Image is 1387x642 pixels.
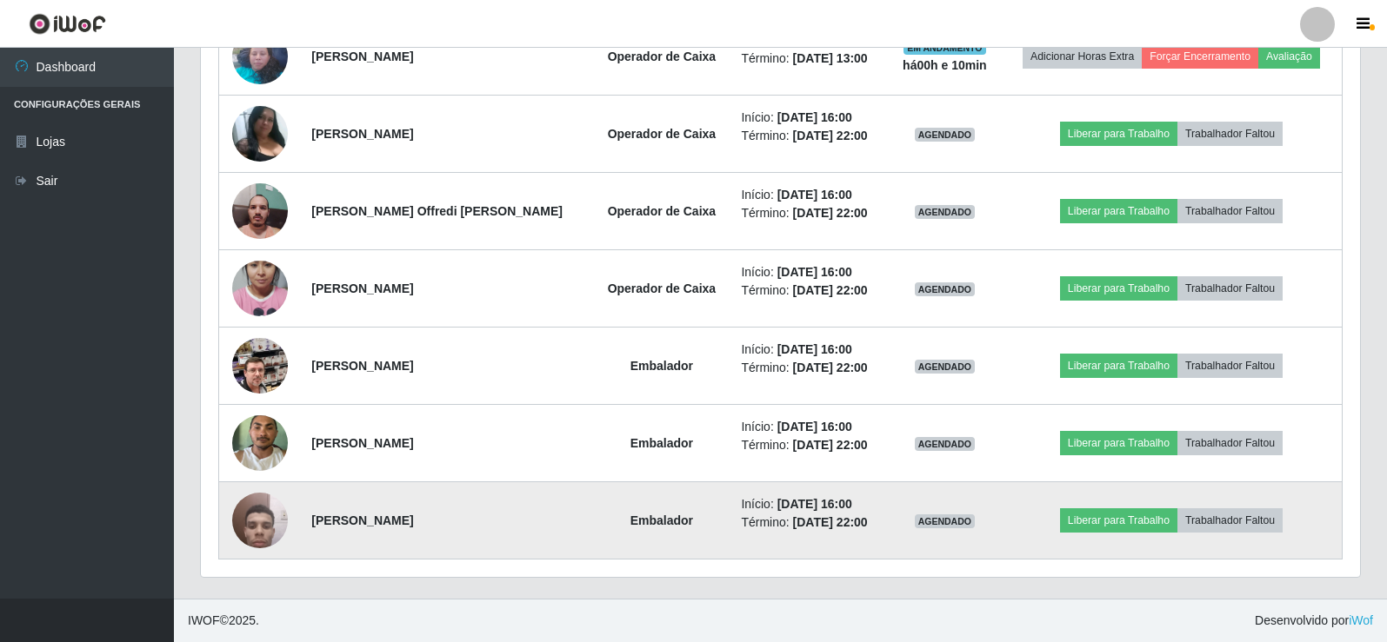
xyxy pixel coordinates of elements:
[741,359,877,377] li: Término:
[915,282,976,296] span: AGENDADO
[232,239,288,338] img: 1724535532655.jpeg
[777,497,852,511] time: [DATE] 16:00
[741,513,877,532] li: Término:
[741,436,877,454] li: Término:
[1060,199,1177,223] button: Liberar para Trabalho
[188,613,220,627] span: IWOF
[777,110,852,124] time: [DATE] 16:00
[1060,122,1177,146] button: Liberar para Trabalho
[741,127,877,145] li: Término:
[232,406,288,480] img: 1737051124467.jpeg
[1142,44,1258,69] button: Forçar Encerramento
[741,50,877,68] li: Término:
[741,418,877,436] li: Início:
[630,359,693,373] strong: Embalador
[915,437,976,451] span: AGENDADO
[741,341,877,359] li: Início:
[188,612,259,630] span: © 2025 .
[793,283,868,297] time: [DATE] 22:00
[793,515,868,529] time: [DATE] 22:00
[1349,613,1373,627] a: iWof
[311,513,413,527] strong: [PERSON_NAME]
[1177,276,1283,301] button: Trabalhador Faltou
[232,106,288,161] img: 1720889909198.jpeg
[777,420,852,434] time: [DATE] 16:00
[630,513,693,527] strong: Embalador
[915,514,976,528] span: AGENDADO
[915,205,976,219] span: AGENDADO
[311,436,413,450] strong: [PERSON_NAME]
[1060,354,1177,378] button: Liberar para Trabalho
[777,342,852,356] time: [DATE] 16:00
[915,360,976,374] span: AGENDADO
[741,281,877,300] li: Término:
[311,359,413,373] strong: [PERSON_NAME]
[1177,199,1283,223] button: Trabalhador Faltou
[793,51,868,65] time: [DATE] 13:00
[1060,276,1177,301] button: Liberar para Trabalho
[1255,612,1373,630] span: Desenvolvido por
[1177,122,1283,146] button: Trabalhador Faltou
[777,188,852,202] time: [DATE] 16:00
[608,204,717,218] strong: Operador de Caixa
[1177,354,1283,378] button: Trabalhador Faltou
[903,58,987,72] strong: há 00 h e 10 min
[793,361,868,374] time: [DATE] 22:00
[1177,431,1283,455] button: Trabalhador Faltou
[741,186,877,204] li: Início:
[777,265,852,279] time: [DATE] 16:00
[232,175,288,248] img: 1690325607087.jpeg
[1023,44,1142,69] button: Adicionar Horas Extra
[311,281,413,295] strong: [PERSON_NAME]
[29,13,106,35] img: CoreUI Logo
[232,19,288,93] img: 1737388336491.jpeg
[793,129,868,142] time: [DATE] 22:00
[608,281,717,295] strong: Operador de Caixa
[741,263,877,281] li: Início:
[741,109,877,127] li: Início:
[904,41,986,55] span: EM ANDAMENTO
[793,206,868,220] time: [DATE] 22:00
[915,128,976,142] span: AGENDADO
[1060,508,1177,533] button: Liberar para Trabalho
[311,50,413,63] strong: [PERSON_NAME]
[311,204,563,218] strong: [PERSON_NAME] Offredi [PERSON_NAME]
[1258,44,1320,69] button: Avaliação
[741,204,877,222] li: Término:
[232,483,288,557] img: 1737022701609.jpeg
[608,127,717,141] strong: Operador de Caixa
[1060,431,1177,455] button: Liberar para Trabalho
[608,50,717,63] strong: Operador de Caixa
[630,436,693,450] strong: Embalador
[741,495,877,513] li: Início:
[1177,508,1283,533] button: Trabalhador Faltou
[311,127,413,141] strong: [PERSON_NAME]
[232,316,288,415] img: 1699235527028.jpeg
[793,438,868,452] time: [DATE] 22:00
